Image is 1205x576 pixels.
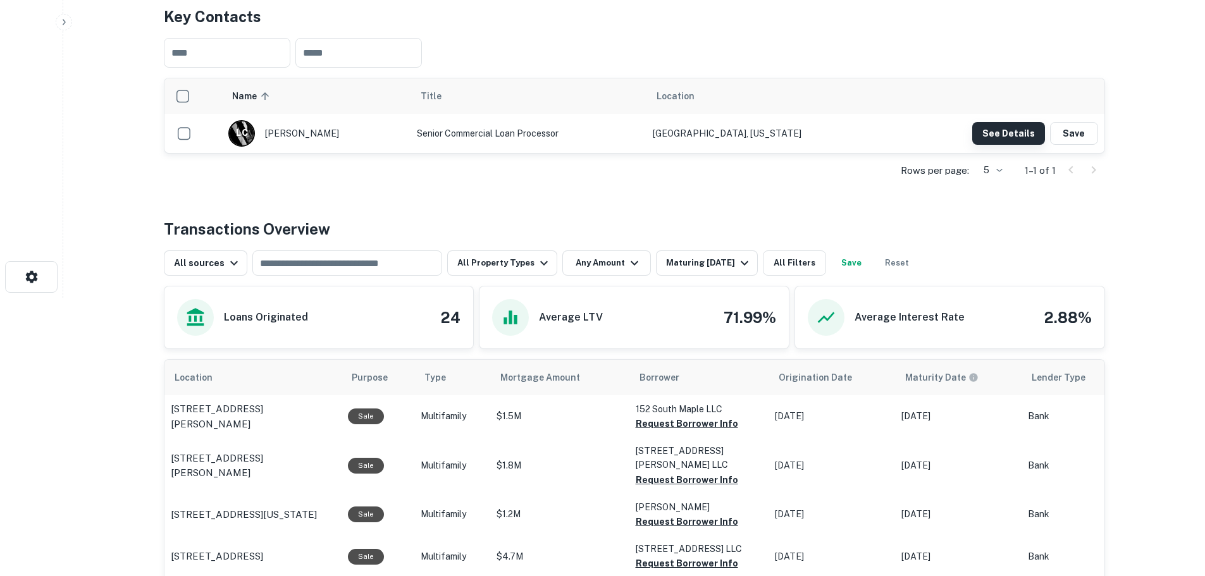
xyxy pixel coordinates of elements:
span: Name [232,89,273,104]
button: Request Borrower Info [636,472,738,487]
button: Maturing [DATE] [656,250,758,276]
p: [DATE] [901,508,1015,521]
p: [DATE] [775,459,889,472]
h6: Maturity Date [905,371,966,384]
div: scrollable content [164,78,1104,153]
p: Rows per page: [901,163,969,178]
span: Mortgage Amount [500,370,596,385]
p: Multifamily [421,550,484,563]
th: Name [222,78,411,114]
a: [STREET_ADDRESS] [171,549,335,564]
button: Request Borrower Info [636,416,738,431]
th: Borrower [629,360,769,395]
th: Purpose [342,360,414,395]
div: All sources [174,255,242,271]
button: Request Borrower Info [636,514,738,529]
p: [DATE] [901,550,1015,563]
h6: Loans Originated [224,310,308,325]
th: Origination Date [769,360,895,395]
h6: Average LTV [539,310,603,325]
h4: Transactions Overview [164,218,330,240]
button: Request Borrower Info [636,556,738,571]
p: 1–1 of 1 [1025,163,1056,178]
button: All Property Types [447,250,557,276]
p: Multifamily [421,410,484,423]
div: Maturing [DATE] [666,255,752,271]
th: Location [646,78,893,114]
p: [DATE] [901,459,1015,472]
th: Title [411,78,646,114]
p: L C [236,126,247,140]
span: Title [421,89,458,104]
h4: 71.99% [724,306,776,329]
a: [STREET_ADDRESS][PERSON_NAME] [171,451,335,481]
p: $4.7M [497,550,623,563]
p: $1.8M [497,459,623,472]
span: Purpose [352,370,404,385]
p: [STREET_ADDRESS] [171,549,263,564]
span: Location [657,89,695,104]
button: Reset [877,250,917,276]
button: All Filters [763,250,826,276]
a: [STREET_ADDRESS][US_STATE] [171,507,335,522]
div: Sale [348,458,384,474]
iframe: Chat Widget [1142,475,1205,536]
p: $1.2M [497,508,623,521]
th: Type [414,360,490,395]
div: [PERSON_NAME] [228,120,404,147]
p: [STREET_ADDRESS] LLC [636,542,762,556]
p: [DATE] [901,410,1015,423]
p: [STREET_ADDRESS][PERSON_NAME] LLC [636,444,762,472]
a: [STREET_ADDRESS][PERSON_NAME] [171,401,335,431]
p: $1.5M [497,410,623,423]
p: Bank [1028,410,1129,423]
p: [STREET_ADDRESS][US_STATE] [171,507,317,522]
div: Sale [348,506,384,522]
div: Sale [348,549,384,565]
h4: Key Contacts [164,5,1105,28]
button: Any Amount [562,250,651,276]
p: [PERSON_NAME] [636,500,762,514]
span: Borrower [640,370,679,385]
p: 152 South Maple LLC [636,402,762,416]
th: Location [164,360,342,395]
p: Bank [1028,508,1129,521]
p: Multifamily [421,459,484,472]
span: Origination Date [779,370,868,385]
td: Senior Commercial Loan Processor [411,114,646,153]
h4: 2.88% [1044,306,1092,329]
p: [DATE] [775,550,889,563]
th: Maturity dates displayed may be estimated. Please contact the lender for the most accurate maturi... [895,360,1022,395]
p: [DATE] [775,410,889,423]
button: See Details [972,122,1045,145]
div: 5 [974,161,1004,180]
th: Mortgage Amount [490,360,629,395]
h6: Average Interest Rate [855,310,965,325]
button: Save [1050,122,1098,145]
span: Maturity dates displayed may be estimated. Please contact the lender for the most accurate maturi... [905,371,995,384]
div: Sale [348,408,384,424]
p: Bank [1028,550,1129,563]
th: Lender Type [1022,360,1135,395]
h4: 24 [440,306,460,329]
p: Bank [1028,459,1129,472]
span: Location [175,370,229,385]
span: Lender Type [1032,370,1085,385]
p: [DATE] [775,508,889,521]
button: Save your search to get updates of matches that match your search criteria. [831,250,872,276]
button: All sources [164,250,247,276]
td: [GEOGRAPHIC_DATA], [US_STATE] [646,114,893,153]
p: Multifamily [421,508,484,521]
span: Type [424,370,446,385]
div: Maturity dates displayed may be estimated. Please contact the lender for the most accurate maturi... [905,371,979,384]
